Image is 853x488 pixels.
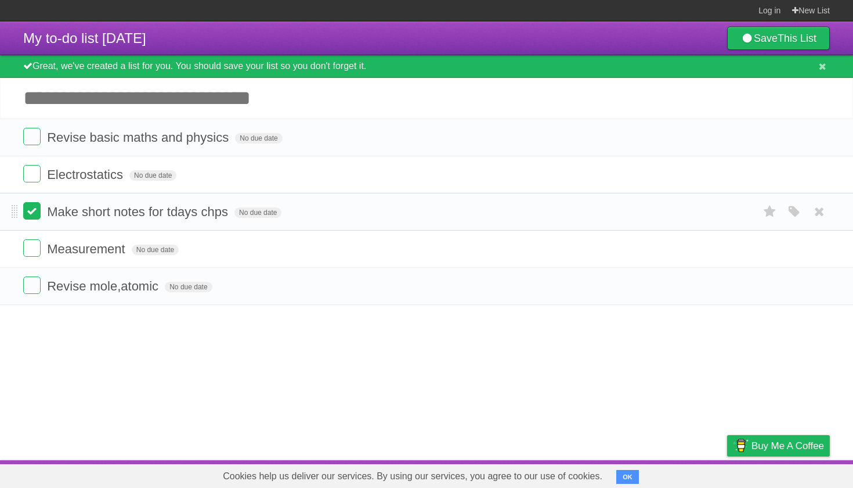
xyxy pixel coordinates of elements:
[23,128,41,145] label: Done
[132,245,179,255] span: No due date
[727,27,830,50] a: SaveThis List
[712,463,742,485] a: Privacy
[211,465,614,488] span: Cookies help us deliver our services. By using our services, you agree to our use of cookies.
[47,242,128,256] span: Measurement
[129,170,176,181] span: No due date
[757,463,830,485] a: Suggest a feature
[47,130,232,145] span: Revise basic maths and physics
[23,239,41,257] label: Done
[235,133,282,143] span: No due date
[23,30,146,46] span: My to-do list [DATE]
[47,279,161,293] span: Revise mole,atomic
[165,282,212,292] span: No due date
[23,165,41,182] label: Done
[673,463,698,485] a: Terms
[47,204,231,219] span: Make short notes for tdays chps
[727,435,830,457] a: Buy me a coffee
[234,207,281,218] span: No due date
[611,463,658,485] a: Developers
[23,202,41,220] label: Done
[616,470,639,484] button: OK
[47,167,126,182] span: Electrostatics
[778,33,816,44] b: This List
[759,202,781,221] label: Star task
[573,463,597,485] a: About
[733,436,749,455] img: Buy me a coffee
[23,277,41,294] label: Done
[751,436,824,456] span: Buy me a coffee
